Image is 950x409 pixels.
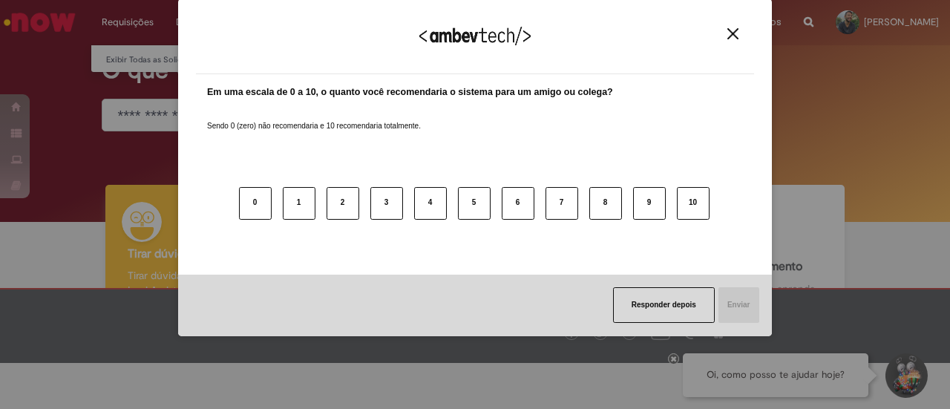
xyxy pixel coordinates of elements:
button: 4 [414,187,447,220]
button: Close [723,27,743,40]
img: Logo Ambevtech [419,27,531,45]
button: 7 [546,187,578,220]
button: 10 [677,187,710,220]
button: 9 [633,187,666,220]
label: Sendo 0 (zero) não recomendaria e 10 recomendaria totalmente. [207,103,421,131]
button: 5 [458,187,491,220]
button: 0 [239,187,272,220]
button: 6 [502,187,534,220]
button: Responder depois [613,287,715,323]
button: 2 [327,187,359,220]
button: 8 [589,187,622,220]
label: Em uma escala de 0 a 10, o quanto você recomendaria o sistema para um amigo ou colega? [207,85,613,99]
img: Close [727,28,738,39]
button: 3 [370,187,403,220]
button: 1 [283,187,315,220]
